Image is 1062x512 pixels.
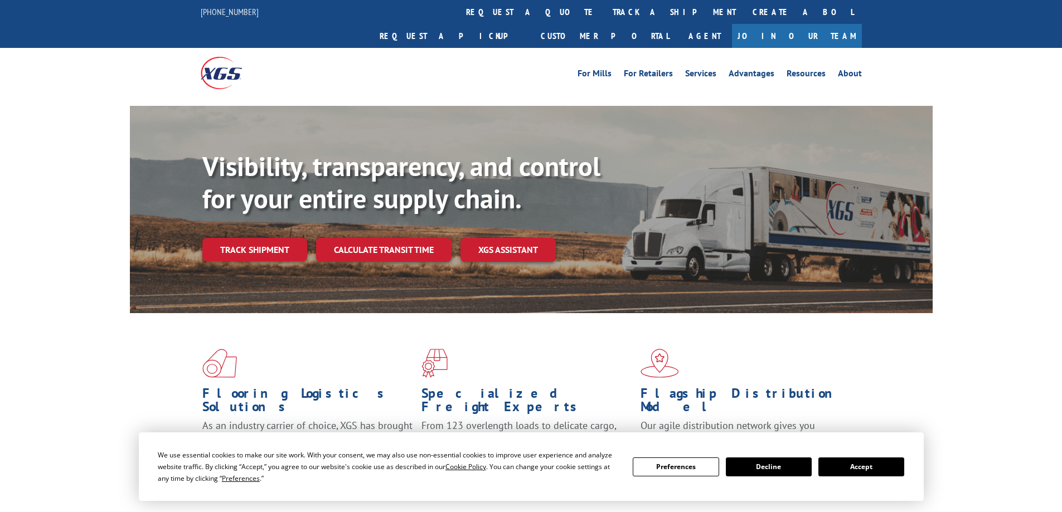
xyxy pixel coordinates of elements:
[460,238,556,262] a: XGS ASSISTANT
[787,69,826,81] a: Resources
[838,69,862,81] a: About
[139,432,924,501] div: Cookie Consent Prompt
[445,462,486,471] span: Cookie Policy
[202,149,600,216] b: Visibility, transparency, and control for your entire supply chain.
[685,69,716,81] a: Services
[202,419,413,459] span: As an industry carrier of choice, XGS has brought innovation and dedication to flooring logistics...
[578,69,612,81] a: For Mills
[316,238,452,262] a: Calculate transit time
[158,449,619,484] div: We use essential cookies to make our site work. With your consent, we may also use non-essential ...
[732,24,862,48] a: Join Our Team
[641,387,851,419] h1: Flagship Distribution Model
[624,69,673,81] a: For Retailers
[633,457,719,476] button: Preferences
[202,349,237,378] img: xgs-icon-total-supply-chain-intelligence-red
[818,457,904,476] button: Accept
[641,419,846,445] span: Our agile distribution network gives you nationwide inventory management on demand.
[202,387,413,419] h1: Flooring Logistics Solutions
[421,419,632,469] p: From 123 overlength loads to delicate cargo, our experienced staff knows the best way to move you...
[729,69,774,81] a: Advantages
[201,6,259,17] a: [PHONE_NUMBER]
[421,387,632,419] h1: Specialized Freight Experts
[677,24,732,48] a: Agent
[371,24,532,48] a: Request a pickup
[726,457,812,476] button: Decline
[222,474,260,483] span: Preferences
[641,349,679,378] img: xgs-icon-flagship-distribution-model-red
[421,349,448,378] img: xgs-icon-focused-on-flooring-red
[532,24,677,48] a: Customer Portal
[202,238,307,261] a: Track shipment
